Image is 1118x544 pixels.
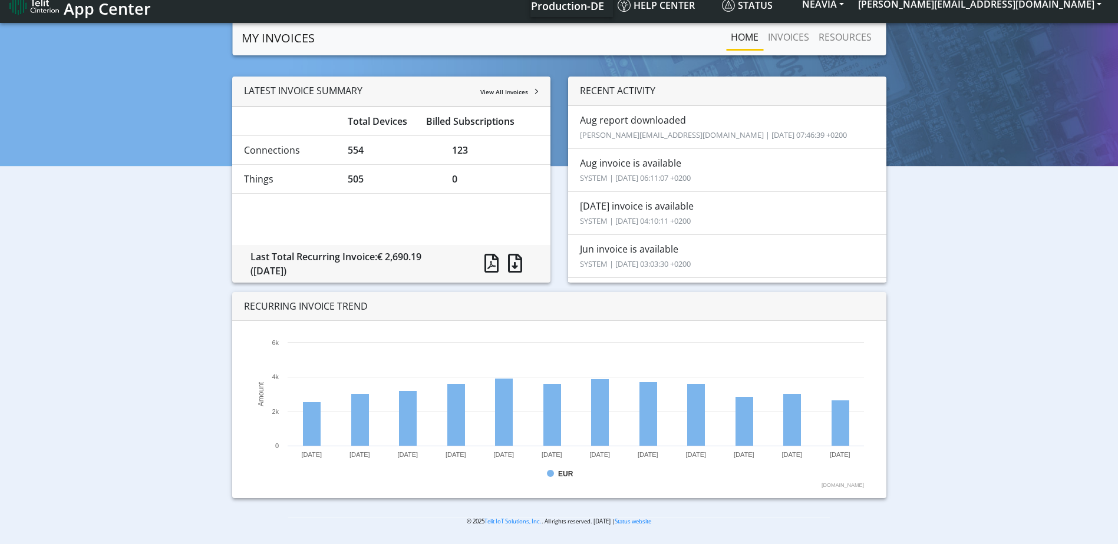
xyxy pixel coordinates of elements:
text: [DATE] [830,451,850,458]
small: [PERSON_NAME][EMAIL_ADDRESS][DOMAIN_NAME] | [DATE] 07:46:39 +0200 [580,130,847,140]
div: Total Devices [339,114,417,128]
div: Billed Subscriptions [417,114,548,128]
li: Aug report downloaded [568,105,886,149]
li: [DATE] report downloaded [568,277,886,321]
div: 0 [443,172,548,186]
div: Things [235,172,339,186]
li: Aug invoice is available [568,148,886,192]
div: RECURRING INVOICE TREND [232,292,886,321]
text: 2k [272,408,279,415]
small: SYSTEM | [DATE] 03:03:30 +0200 [580,258,691,269]
text: [DATE] [397,451,418,458]
div: 554 [339,143,443,157]
span: View All Invoices [480,88,528,96]
a: Home [726,25,763,49]
text: [DATE] [446,451,466,458]
text: [DATE] [734,451,754,458]
div: LATEST INVOICE SUMMARY [232,77,550,107]
text: EUR [558,470,573,478]
a: RESOURCES [814,25,876,49]
p: © 2025 . All rights reserved. [DATE] | [288,517,830,526]
text: [DATE] [349,451,370,458]
text: [DATE] [493,451,514,458]
a: Status website [615,518,651,525]
small: SYSTEM | [DATE] 04:10:11 +0200 [580,215,691,226]
div: RECENT ACTIVITY [568,77,886,105]
text: [DATE] [685,451,706,458]
text: [DATE] [542,451,562,458]
span: € 2,690.19 [377,250,421,263]
li: Jun invoice is available [568,234,886,278]
text: 0 [275,442,279,449]
a: Telit IoT Solutions, Inc. [484,518,542,525]
div: Last Total Recurring Invoice: [242,250,466,278]
small: SYSTEM | [DATE] 06:11:07 +0200 [580,173,691,183]
a: INVOICES [763,25,814,49]
text: [DOMAIN_NAME] [822,482,864,488]
div: 123 [443,143,548,157]
text: [DATE] [589,451,610,458]
text: 6k [272,339,279,346]
text: [DATE] [301,451,322,458]
li: [DATE] invoice is available [568,191,886,235]
text: Amount [257,382,265,406]
div: ([DATE]) [250,264,457,278]
text: 4k [272,373,279,380]
text: [DATE] [638,451,658,458]
text: [DATE] [781,451,802,458]
div: 505 [339,172,443,186]
a: MY INVOICES [242,26,315,50]
div: Connections [235,143,339,157]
